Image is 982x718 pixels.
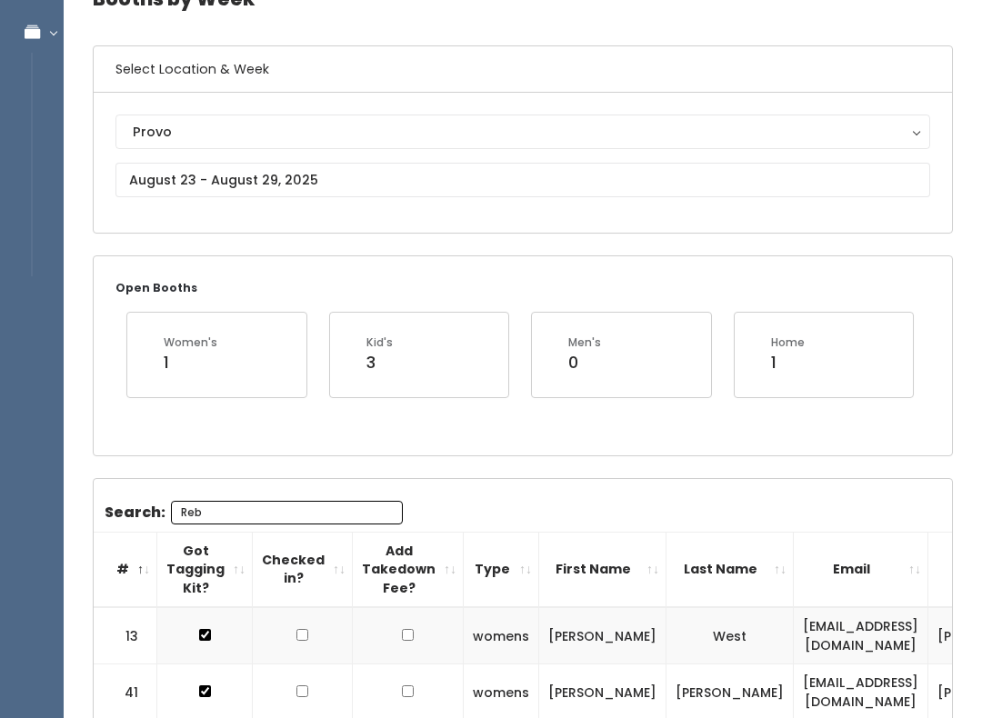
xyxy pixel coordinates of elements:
[771,334,805,351] div: Home
[115,280,197,295] small: Open Booths
[115,163,930,197] input: August 23 - August 29, 2025
[666,607,794,664] td: West
[568,351,601,374] div: 0
[464,532,539,607] th: Type: activate to sort column ascending
[171,501,403,524] input: Search:
[94,46,952,93] h6: Select Location & Week
[164,334,217,351] div: Women's
[105,501,403,524] label: Search:
[568,334,601,351] div: Men's
[94,607,157,664] td: 13
[366,351,393,374] div: 3
[771,351,805,374] div: 1
[164,351,217,374] div: 1
[666,532,794,607] th: Last Name: activate to sort column ascending
[366,334,393,351] div: Kid's
[794,607,928,664] td: [EMAIL_ADDRESS][DOMAIN_NAME]
[539,532,666,607] th: First Name: activate to sort column ascending
[133,122,913,142] div: Provo
[157,532,253,607] th: Got Tagging Kit?: activate to sort column ascending
[539,607,666,664] td: [PERSON_NAME]
[794,532,928,607] th: Email: activate to sort column ascending
[253,532,353,607] th: Checked in?: activate to sort column ascending
[94,532,157,607] th: #: activate to sort column descending
[115,115,930,149] button: Provo
[464,607,539,664] td: womens
[353,532,464,607] th: Add Takedown Fee?: activate to sort column ascending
